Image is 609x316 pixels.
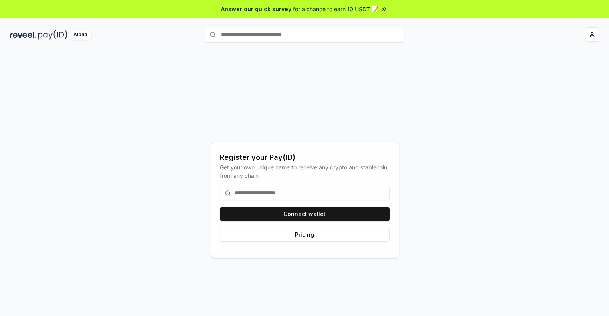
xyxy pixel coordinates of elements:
img: reveel_dark [10,30,36,40]
button: Pricing [220,228,390,242]
span: for a chance to earn 10 USDT 📝 [293,5,378,13]
div: Register your Pay(ID) [220,152,390,163]
span: Answer our quick survey [221,5,291,13]
div: Get your own unique name to receive any crypto and stablecoin, from any chain [220,163,390,180]
div: Alpha [69,30,91,40]
button: Connect wallet [220,207,390,221]
img: pay_id [38,30,67,40]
